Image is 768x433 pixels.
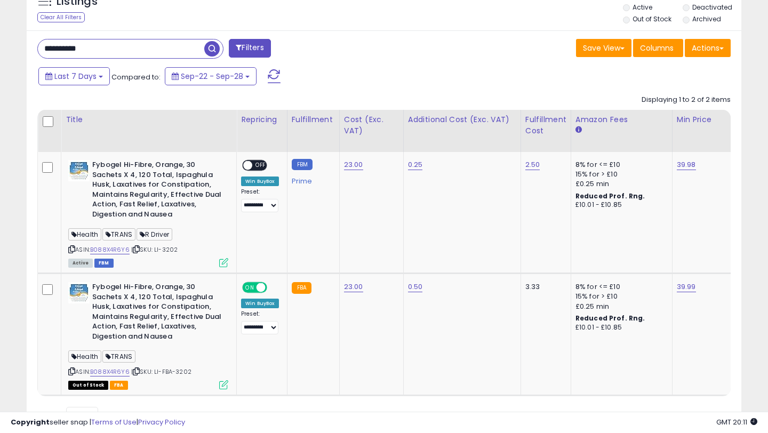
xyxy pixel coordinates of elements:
div: Amazon Fees [575,114,668,125]
small: Amazon Fees. [575,125,582,135]
a: 23.00 [344,282,363,292]
button: Sep-22 - Sep-28 [165,67,257,85]
div: Min Price [677,114,732,125]
div: Cost (Exc. VAT) [344,114,399,137]
div: £10.01 - £10.85 [575,323,664,332]
div: Preset: [241,310,279,334]
button: Last 7 Days [38,67,110,85]
a: B088X4R6Y6 [90,367,130,376]
a: Terms of Use [91,417,137,427]
div: Fulfillment Cost [525,114,566,137]
span: Sep-22 - Sep-28 [181,71,243,82]
a: B088X4R6Y6 [90,245,130,254]
span: Compared to: [111,72,161,82]
a: 2.50 [525,159,540,170]
span: TRANS [102,350,135,363]
span: Last 7 Days [54,71,97,82]
a: 23.00 [344,159,363,170]
b: Reduced Prof. Rng. [575,191,645,201]
div: 15% for > £10 [575,170,664,179]
div: Repricing [241,114,283,125]
button: Actions [685,39,731,57]
img: 51n8pdfyCFL._SL40_.jpg [68,282,90,303]
button: Save View [576,39,631,57]
span: ON [243,283,257,292]
div: Prime [292,173,331,186]
label: Deactivated [692,3,732,12]
div: seller snap | | [11,418,185,428]
a: 0.25 [408,159,423,170]
div: ASIN: [68,282,228,388]
div: £10.01 - £10.85 [575,201,664,210]
div: 8% for <= £10 [575,160,664,170]
span: 2025-10-6 20:11 GMT [716,417,757,427]
span: R Driver [137,228,172,240]
div: Displaying 1 to 2 of 2 items [642,95,731,105]
span: | SKU: LI-FBA-3202 [131,367,191,376]
a: 0.50 [408,282,423,292]
span: TRANS [102,228,135,240]
span: All listings currently available for purchase on Amazon [68,259,93,268]
a: Privacy Policy [138,417,185,427]
strong: Copyright [11,417,50,427]
a: 39.98 [677,159,696,170]
small: FBM [292,159,313,170]
div: ASIN: [68,160,228,266]
span: FBA [110,381,128,390]
a: 39.99 [677,282,696,292]
span: FBM [94,259,114,268]
label: Active [633,3,652,12]
b: Fybogel Hi-Fibre, Orange, 30 Sachets X 4, 120 Total, Ispaghula Husk, Laxatives for Constipation, ... [92,282,222,344]
span: Health [68,228,101,240]
div: Win BuyBox [241,299,279,308]
span: Columns [640,43,674,53]
div: Clear All Filters [37,12,85,22]
div: Fulfillment [292,114,335,125]
b: Reduced Prof. Rng. [575,314,645,323]
div: Win BuyBox [241,177,279,186]
img: 51n8pdfyCFL._SL40_.jpg [68,160,90,181]
span: | SKU: LI-3202 [131,245,178,254]
label: Archived [692,14,721,23]
span: OFF [266,283,283,292]
div: 15% for > £10 [575,292,664,301]
label: Out of Stock [633,14,671,23]
button: Columns [633,39,683,57]
div: 3.33 [525,282,563,292]
button: Filters [229,39,270,58]
b: Fybogel Hi-Fibre, Orange, 30 Sachets X 4, 120 Total, Ispaghula Husk, Laxatives for Constipation, ... [92,160,222,222]
span: Show: entries [45,411,122,421]
div: £0.25 min [575,302,664,311]
span: Health [68,350,101,363]
small: FBA [292,282,311,294]
span: OFF [252,161,269,170]
div: Title [66,114,232,125]
span: All listings that are currently out of stock and unavailable for purchase on Amazon [68,381,108,390]
div: £0.25 min [575,179,664,189]
div: 8% for <= £10 [575,282,664,292]
div: Additional Cost (Exc. VAT) [408,114,516,125]
div: Preset: [241,188,279,212]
